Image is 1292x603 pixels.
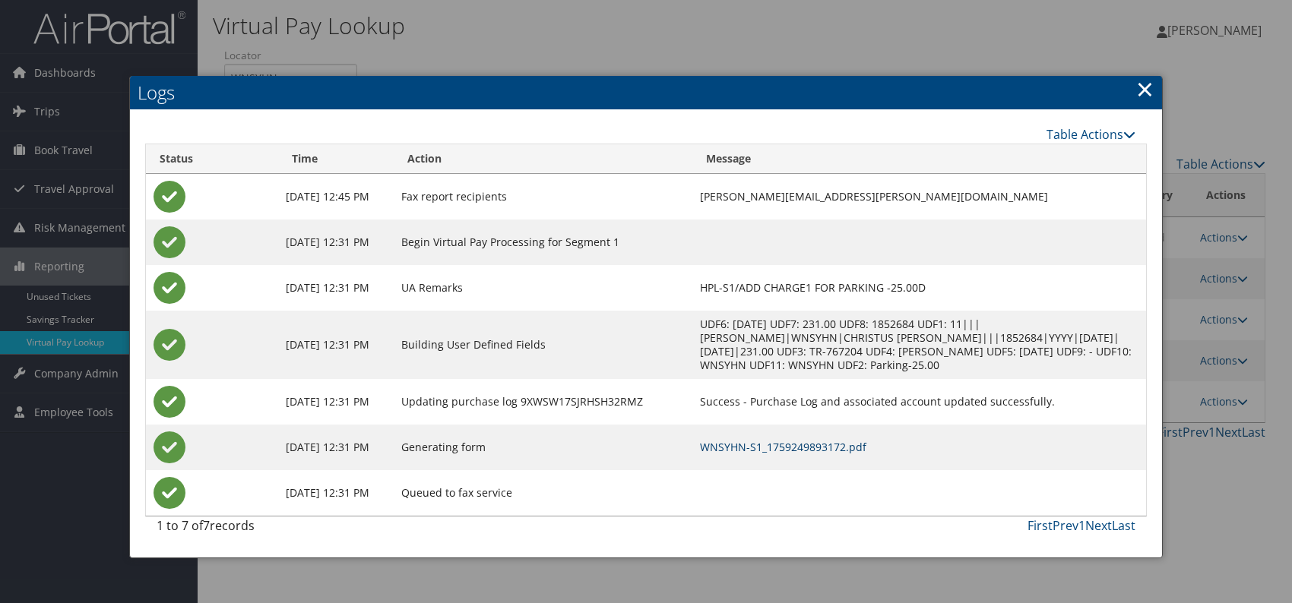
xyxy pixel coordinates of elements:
a: Next [1085,517,1112,534]
th: Time: activate to sort column ascending [278,144,394,174]
a: Prev [1053,517,1078,534]
td: [DATE] 12:31 PM [278,219,394,265]
td: [DATE] 12:31 PM [278,311,394,379]
a: First [1028,517,1053,534]
a: Table Actions [1047,126,1135,143]
td: Building User Defined Fields [394,311,692,379]
td: [PERSON_NAME][EMAIL_ADDRESS][PERSON_NAME][DOMAIN_NAME] [692,174,1146,219]
th: Status: activate to sort column ascending [146,144,278,174]
td: [DATE] 12:31 PM [278,470,394,516]
td: HPL-S1/ADD CHARGE1 FOR PARKING -25.00D [692,265,1146,311]
a: Last [1112,517,1135,534]
td: [DATE] 12:31 PM [278,425,394,470]
a: Close [1136,74,1154,104]
div: 1 to 7 of records [157,516,385,542]
td: UA Remarks [394,265,692,311]
td: [DATE] 12:31 PM [278,379,394,425]
th: Action: activate to sort column ascending [394,144,692,174]
td: Fax report recipients [394,174,692,219]
td: [DATE] 12:31 PM [278,265,394,311]
td: Success - Purchase Log and associated account updated successfully. [692,379,1146,425]
h2: Logs [130,76,1162,109]
th: Message: activate to sort column ascending [692,144,1146,174]
td: UDF6: [DATE] UDF7: 231.00 UDF8: 1852684 UDF1: 11|||[PERSON_NAME]|WNSYHN|CHRISTUS [PERSON_NAME]|||... [692,311,1146,379]
a: 1 [1078,517,1085,534]
a: WNSYHN-S1_1759249893172.pdf [700,440,866,454]
td: Begin Virtual Pay Processing for Segment 1 [394,219,692,265]
td: Updating purchase log 9XWSW17SJRHSH32RMZ [394,379,692,425]
td: Generating form [394,425,692,470]
td: Queued to fax service [394,470,692,516]
td: [DATE] 12:45 PM [278,174,394,219]
span: 7 [203,517,210,534]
